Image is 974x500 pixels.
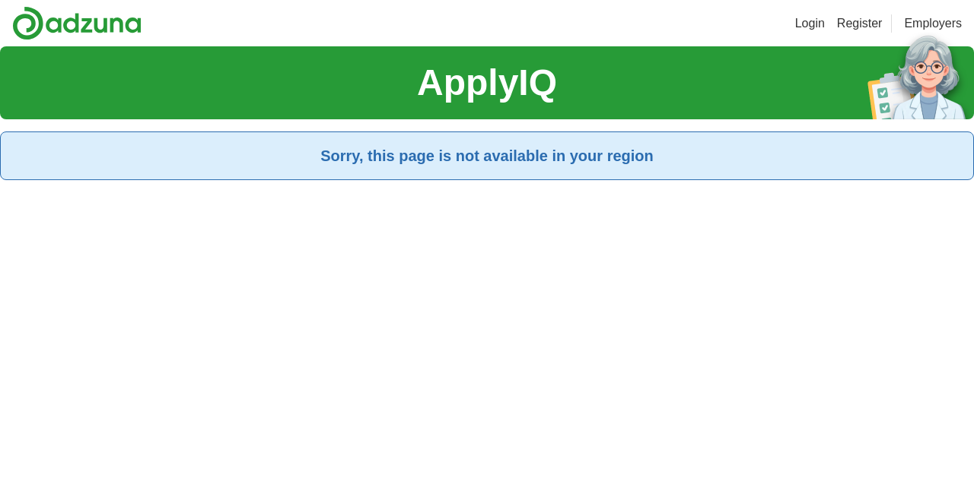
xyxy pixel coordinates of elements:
[904,14,962,33] a: Employers
[417,55,557,110] h1: ApplyIQ
[795,14,825,33] a: Login
[837,14,883,33] a: Register
[13,144,961,167] h2: Sorry, this page is not available in your region
[12,6,142,40] img: Adzuna logo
